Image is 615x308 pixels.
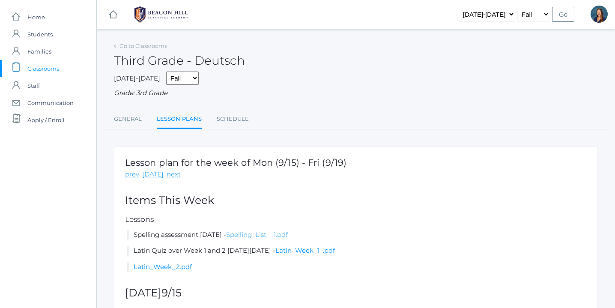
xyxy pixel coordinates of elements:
span: 9/15 [161,286,182,299]
span: Staff [27,77,40,94]
span: Classrooms [27,60,59,77]
span: Home [27,9,45,26]
a: Latin_Week_1_.pdf [275,246,335,254]
a: [DATE] [142,170,164,179]
a: next [167,170,181,179]
a: General [114,111,142,128]
span: [DATE]-[DATE] [114,74,160,82]
h5: Lessons [125,215,587,224]
a: prev [125,170,139,179]
div: Lori Webster [591,6,608,23]
h1: Lesson plan for the week of Mon (9/15) - Fri (9/19) [125,158,346,167]
li: Spelling assessment [DATE] - [127,230,587,240]
a: Latin_Week_2.pdf [134,263,192,271]
a: Spelling_List__1.pdf [226,230,288,239]
span: Families [27,43,51,60]
a: Go to Classrooms [119,42,167,49]
div: Grade: 3rd Grade [114,88,598,98]
h2: Third Grade - Deutsch [114,54,245,67]
span: Communication [27,94,74,111]
h2: [DATE] [125,287,587,299]
input: Go [552,7,574,22]
span: Students [27,26,53,43]
img: BHCALogos-05-308ed15e86a5a0abce9b8dd61676a3503ac9727e845dece92d48e8588c001991.png [129,4,193,25]
h2: Items This Week [125,194,587,206]
span: Apply / Enroll [27,111,65,129]
a: Lesson Plans [157,111,202,129]
li: Latin Quiz over Week 1 and 2 [DATE][DATE] - [127,246,587,256]
a: Schedule [217,111,249,128]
